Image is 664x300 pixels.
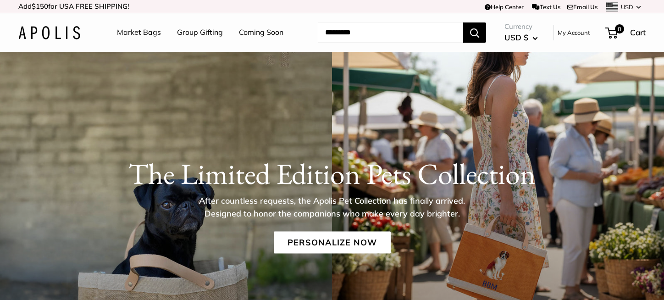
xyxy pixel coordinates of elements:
[532,3,560,11] a: Text Us
[567,3,598,11] a: Email Us
[615,24,624,33] span: 0
[463,22,486,43] button: Search
[485,3,524,11] a: Help Center
[117,26,161,39] a: Market Bags
[18,26,80,39] img: Apolis
[274,231,391,253] a: Personalize Now
[504,33,528,42] span: USD $
[239,26,283,39] a: Coming Soon
[606,25,646,40] a: 0 Cart
[504,30,538,45] button: USD $
[183,194,481,220] p: After countless requests, the Apolis Pet Collection has finally arrived. Designed to honor the co...
[318,22,463,43] input: Search...
[32,2,48,11] span: $150
[18,156,646,191] h1: The Limited Edition Pets Collection
[504,20,538,33] span: Currency
[621,3,633,11] span: USD
[177,26,223,39] a: Group Gifting
[630,28,646,37] span: Cart
[7,265,98,293] iframe: Sign Up via Text for Offers
[558,27,590,38] a: My Account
